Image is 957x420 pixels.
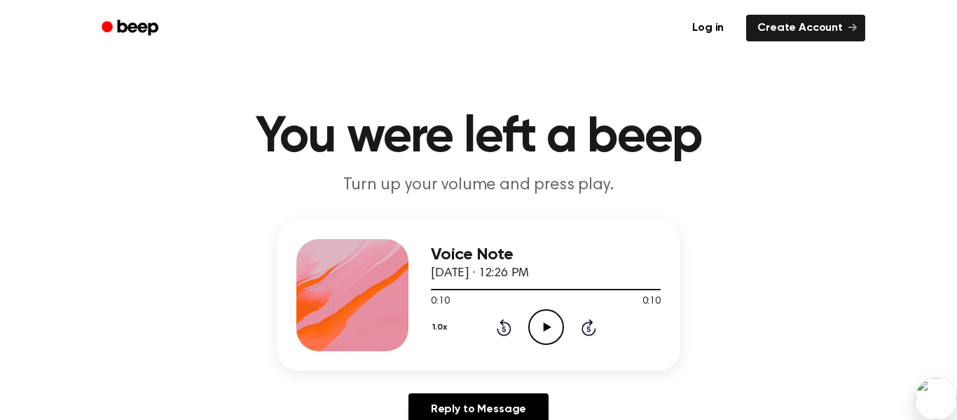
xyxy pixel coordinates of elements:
h3: Voice Note [431,245,661,264]
a: Beep [92,15,171,42]
p: Turn up your volume and press play. [209,174,748,197]
button: 1.0x [431,316,452,339]
a: Log in [678,12,738,44]
span: [DATE] · 12:26 PM [431,267,529,280]
a: Create Account [746,15,865,41]
h1: You were left a beep [120,112,837,163]
span: 0:10 [642,294,661,309]
img: bubble.svg [915,378,957,420]
span: 0:10 [431,294,449,309]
